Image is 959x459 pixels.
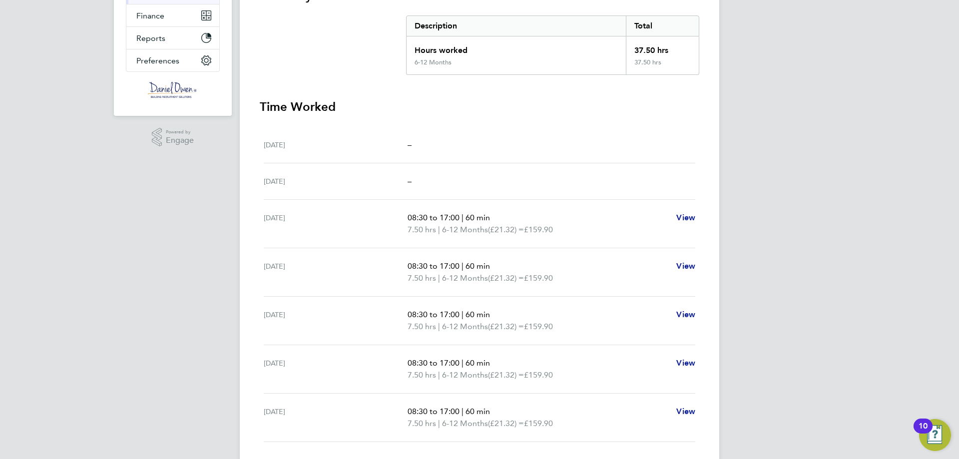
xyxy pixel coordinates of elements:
[466,407,490,416] span: 60 min
[438,225,440,234] span: |
[260,99,699,115] h3: Time Worked
[438,322,440,331] span: |
[136,33,165,43] span: Reports
[466,358,490,368] span: 60 min
[462,358,464,368] span: |
[438,370,440,380] span: |
[462,310,464,319] span: |
[626,58,699,74] div: 37.50 hrs
[408,213,460,222] span: 08:30 to 17:00
[462,213,464,222] span: |
[148,82,198,98] img: danielowen-logo-retina.png
[442,418,488,430] span: 6-12 Months
[676,260,695,272] a: View
[676,261,695,271] span: View
[126,4,219,26] button: Finance
[676,213,695,222] span: View
[126,82,220,98] a: Go to home page
[438,419,440,428] span: |
[126,49,219,71] button: Preferences
[264,357,408,381] div: [DATE]
[442,272,488,284] span: 6-12 Months
[626,36,699,58] div: 37.50 hrs
[126,27,219,49] button: Reports
[488,419,524,428] span: (£21.32) =
[466,310,490,319] span: 60 min
[466,261,490,271] span: 60 min
[408,273,436,283] span: 7.50 hrs
[676,358,695,368] span: View
[408,322,436,331] span: 7.50 hrs
[676,309,695,321] a: View
[919,426,928,439] div: 10
[488,273,524,283] span: (£21.32) =
[407,16,626,36] div: Description
[152,128,194,147] a: Powered byEngage
[676,212,695,224] a: View
[264,406,408,430] div: [DATE]
[676,406,695,418] a: View
[264,139,408,151] div: [DATE]
[264,260,408,284] div: [DATE]
[488,225,524,234] span: (£21.32) =
[676,407,695,416] span: View
[524,419,553,428] span: £159.90
[406,15,699,75] div: Summary
[264,175,408,187] div: [DATE]
[136,11,164,20] span: Finance
[408,419,436,428] span: 7.50 hrs
[626,16,699,36] div: Total
[408,140,412,149] span: –
[488,370,524,380] span: (£21.32) =
[462,407,464,416] span: |
[676,357,695,369] a: View
[438,273,440,283] span: |
[442,224,488,236] span: 6-12 Months
[676,310,695,319] span: View
[408,176,412,186] span: –
[408,407,460,416] span: 08:30 to 17:00
[462,261,464,271] span: |
[488,322,524,331] span: (£21.32) =
[408,370,436,380] span: 7.50 hrs
[442,369,488,381] span: 6-12 Months
[264,309,408,333] div: [DATE]
[524,370,553,380] span: £159.90
[407,36,626,58] div: Hours worked
[408,310,460,319] span: 08:30 to 17:00
[166,136,194,145] span: Engage
[415,58,452,66] div: 6-12 Months
[408,261,460,271] span: 08:30 to 17:00
[136,56,179,65] span: Preferences
[524,225,553,234] span: £159.90
[264,212,408,236] div: [DATE]
[408,358,460,368] span: 08:30 to 17:00
[466,213,490,222] span: 60 min
[524,322,553,331] span: £159.90
[524,273,553,283] span: £159.90
[408,225,436,234] span: 7.50 hrs
[919,419,951,451] button: Open Resource Center, 10 new notifications
[166,128,194,136] span: Powered by
[442,321,488,333] span: 6-12 Months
